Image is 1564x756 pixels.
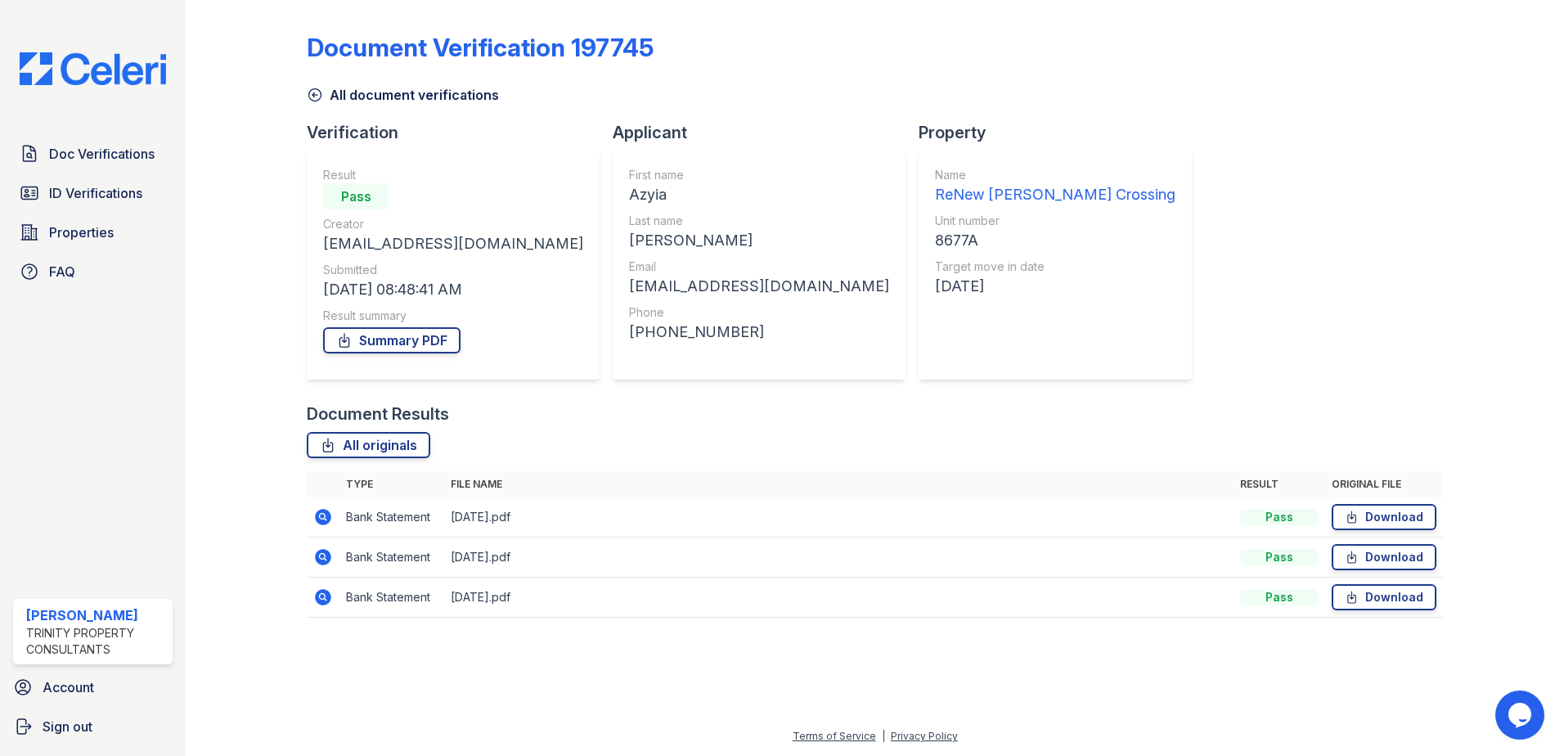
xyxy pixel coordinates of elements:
div: [PERSON_NAME] [26,605,166,625]
div: Result summary [323,308,583,324]
a: All originals [307,432,430,458]
div: 8677A [935,229,1175,252]
div: [PHONE_NUMBER] [629,321,889,344]
div: Verification [307,121,613,144]
a: Download [1332,584,1436,610]
div: [DATE] [935,275,1175,298]
div: First name [629,167,889,183]
div: Last name [629,213,889,229]
td: [DATE].pdf [444,538,1234,578]
div: Document Results [307,403,449,425]
span: Account [43,677,94,697]
div: [EMAIL_ADDRESS][DOMAIN_NAME] [629,275,889,298]
a: ID Verifications [13,177,173,209]
div: Creator [323,216,583,232]
a: Summary PDF [323,327,461,353]
a: FAQ [13,255,173,288]
div: Pass [1240,509,1319,525]
iframe: chat widget [1495,691,1548,740]
td: Bank Statement [339,538,444,578]
a: Properties [13,216,173,249]
div: Target move in date [935,259,1175,275]
th: Type [339,471,444,497]
td: [DATE].pdf [444,497,1234,538]
div: ReNew [PERSON_NAME] Crossing [935,183,1175,206]
a: Doc Verifications [13,137,173,170]
div: Name [935,167,1175,183]
span: ID Verifications [49,183,142,203]
span: Properties [49,223,114,242]
div: Azyia [629,183,889,206]
a: Terms of Service [793,730,876,742]
span: FAQ [49,262,75,281]
div: [EMAIL_ADDRESS][DOMAIN_NAME] [323,232,583,255]
div: Document Verification 197745 [307,33,654,62]
div: [PERSON_NAME] [629,229,889,252]
a: Account [7,671,179,704]
div: Phone [629,304,889,321]
div: Submitted [323,262,583,278]
div: Pass [323,183,389,209]
a: All document verifications [307,85,499,105]
a: Name ReNew [PERSON_NAME] Crossing [935,167,1175,206]
th: Result [1234,471,1325,497]
div: | [882,730,885,742]
td: Bank Statement [339,497,444,538]
a: Download [1332,544,1436,570]
div: Pass [1240,589,1319,605]
th: Original file [1325,471,1443,497]
a: Sign out [7,710,179,743]
div: Trinity Property Consultants [26,625,166,658]
div: Email [629,259,889,275]
div: Result [323,167,583,183]
td: Bank Statement [339,578,444,618]
a: Download [1332,504,1436,530]
img: CE_Logo_Blue-a8612792a0a2168367f1c8372b55b34899dd931a85d93a1a3d3e32e68fde9ad4.png [7,52,179,85]
div: Unit number [935,213,1175,229]
td: [DATE].pdf [444,578,1234,618]
th: File name [444,471,1234,497]
div: [DATE] 08:48:41 AM [323,278,583,301]
span: Sign out [43,717,92,736]
a: Privacy Policy [891,730,958,742]
div: Property [919,121,1205,144]
span: Doc Verifications [49,144,155,164]
div: Applicant [613,121,919,144]
div: Pass [1240,549,1319,565]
